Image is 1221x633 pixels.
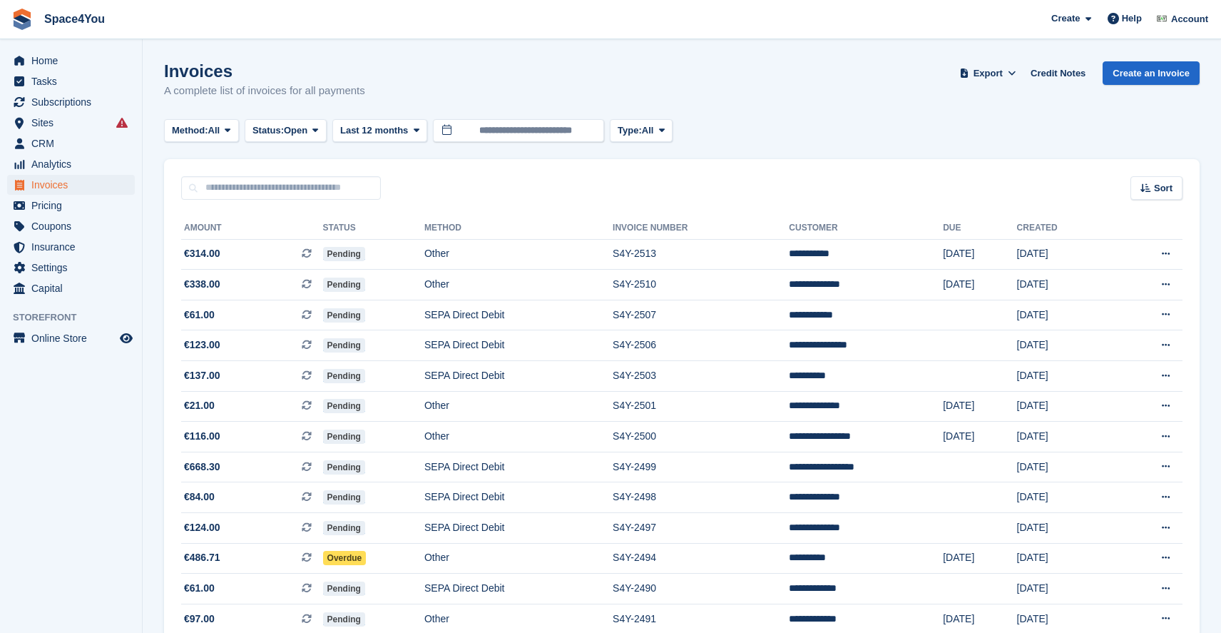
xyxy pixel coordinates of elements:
[184,277,220,292] span: €338.00
[1017,482,1113,513] td: [DATE]
[340,123,408,138] span: Last 12 months
[252,123,284,138] span: Status:
[618,123,642,138] span: Type:
[613,422,789,452] td: S4Y-2500
[164,61,365,81] h1: Invoices
[424,391,613,422] td: Other
[31,278,117,298] span: Capital
[613,482,789,513] td: S4Y-2498
[13,310,142,325] span: Storefront
[323,490,365,505] span: Pending
[323,338,365,353] span: Pending
[31,237,117,257] span: Insurance
[610,119,673,143] button: Type: All
[116,117,128,128] i: Smart entry sync failures have occurred
[613,239,789,270] td: S4Y-2513
[1017,513,1113,544] td: [DATE]
[613,391,789,422] td: S4Y-2501
[1051,11,1080,26] span: Create
[323,399,365,413] span: Pending
[1017,452,1113,482] td: [DATE]
[613,574,789,604] td: S4Y-2490
[323,612,365,627] span: Pending
[943,217,1016,240] th: Due
[7,113,135,133] a: menu
[184,550,220,565] span: €486.71
[424,422,613,452] td: Other
[424,239,613,270] td: Other
[7,92,135,112] a: menu
[424,361,613,392] td: SEPA Direct Debit
[613,543,789,574] td: S4Y-2494
[323,247,365,261] span: Pending
[323,460,365,475] span: Pending
[7,328,135,348] a: menu
[7,237,135,257] a: menu
[974,66,1003,81] span: Export
[424,300,613,330] td: SEPA Direct Debit
[943,270,1016,300] td: [DATE]
[31,133,117,153] span: CRM
[1017,270,1113,300] td: [DATE]
[7,154,135,174] a: menu
[1155,11,1169,26] img: Finn-Kristof Kausch
[184,368,220,383] span: €137.00
[184,612,215,627] span: €97.00
[31,51,117,71] span: Home
[1017,300,1113,330] td: [DATE]
[118,330,135,347] a: Preview store
[424,513,613,544] td: SEPA Direct Debit
[424,482,613,513] td: SEPA Direct Debit
[1017,217,1113,240] th: Created
[7,51,135,71] a: menu
[7,133,135,153] a: menu
[184,581,215,596] span: €61.00
[943,239,1016,270] td: [DATE]
[323,551,367,565] span: Overdue
[943,422,1016,452] td: [DATE]
[31,71,117,91] span: Tasks
[31,154,117,174] span: Analytics
[1122,11,1142,26] span: Help
[7,258,135,278] a: menu
[1017,422,1113,452] td: [DATE]
[7,196,135,216] a: menu
[31,92,117,112] span: Subscriptions
[7,278,135,298] a: menu
[39,7,111,31] a: Space4You
[424,452,613,482] td: SEPA Direct Debit
[181,217,323,240] th: Amount
[642,123,654,138] span: All
[332,119,427,143] button: Last 12 months
[424,270,613,300] td: Other
[613,300,789,330] td: S4Y-2507
[184,338,220,353] span: €123.00
[323,521,365,535] span: Pending
[31,328,117,348] span: Online Store
[613,330,789,361] td: S4Y-2506
[424,543,613,574] td: Other
[1017,574,1113,604] td: [DATE]
[613,270,789,300] td: S4Y-2510
[172,123,208,138] span: Method:
[184,398,215,413] span: €21.00
[245,119,327,143] button: Status: Open
[323,582,365,596] span: Pending
[424,217,613,240] th: Method
[1017,543,1113,574] td: [DATE]
[323,217,424,240] th: Status
[323,308,365,323] span: Pending
[284,123,307,138] span: Open
[1017,239,1113,270] td: [DATE]
[613,361,789,392] td: S4Y-2503
[31,216,117,236] span: Coupons
[1103,61,1200,85] a: Create an Invoice
[7,175,135,195] a: menu
[184,246,220,261] span: €314.00
[1017,391,1113,422] td: [DATE]
[7,216,135,236] a: menu
[184,308,215,323] span: €61.00
[1154,181,1173,196] span: Sort
[184,520,220,535] span: €124.00
[1025,61,1091,85] a: Credit Notes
